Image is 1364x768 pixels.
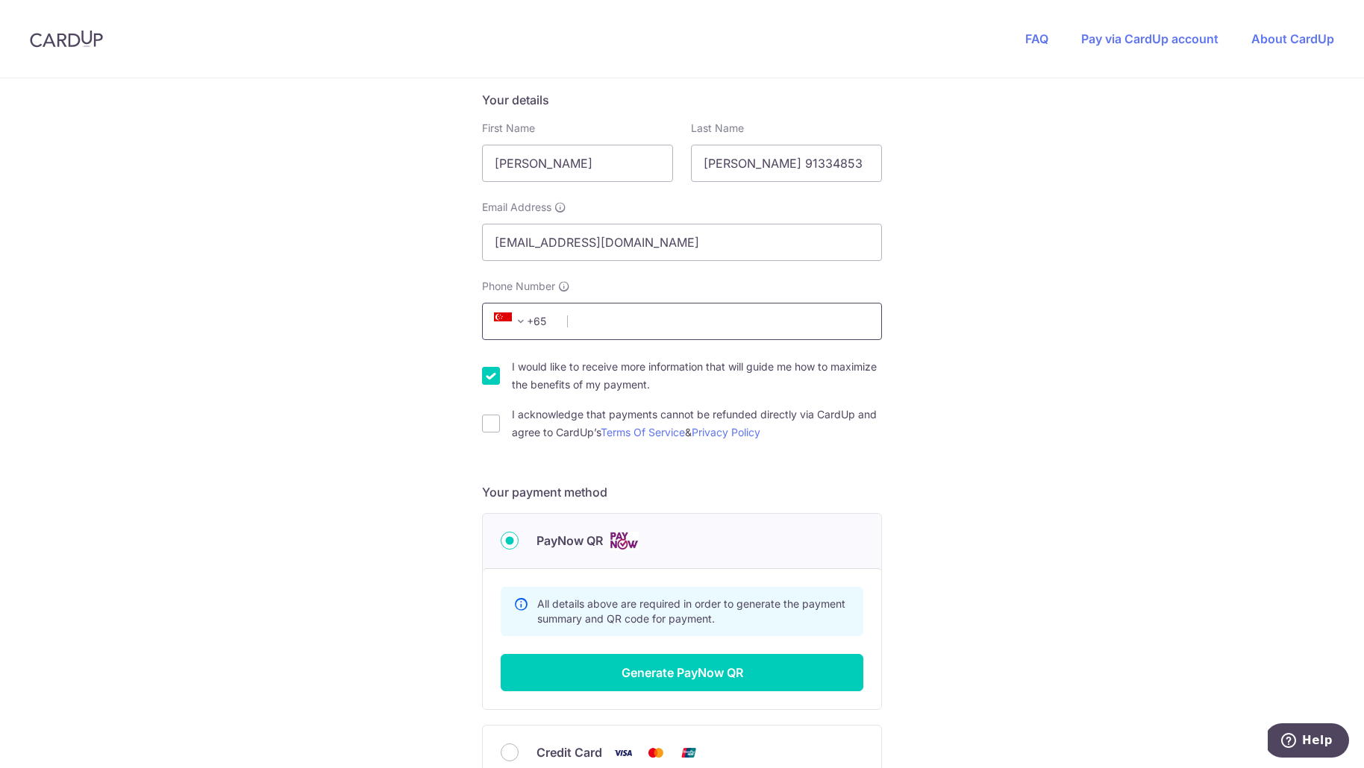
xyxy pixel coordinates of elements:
label: I acknowledge that payments cannot be refunded directly via CardUp and agree to CardUp’s & [512,406,882,441]
span: +65 [494,312,530,330]
label: I would like to receive more information that will guide me how to maximize the benefits of my pa... [512,358,882,394]
input: Email address [482,224,882,261]
button: Generate PayNow QR [501,654,863,691]
h5: Your payment method [482,483,882,501]
h5: Your details [482,91,882,109]
input: First name [482,145,673,182]
img: CardUp [30,30,103,48]
label: First Name [482,121,535,136]
span: All details above are required in order to generate the payment summary and QR code for payment. [537,597,845,625]
img: Union Pay [674,743,704,762]
span: PayNow QR [536,532,603,550]
iframe: Opens a widget where you can find more information [1268,723,1349,761]
a: Pay via CardUp account [1081,31,1218,46]
div: Credit Card Visa Mastercard Union Pay [501,743,863,762]
div: PayNow QR Cards logo [501,532,863,550]
span: Credit Card [536,743,602,761]
input: Last name [691,145,882,182]
a: Privacy Policy [692,426,760,438]
img: Visa [608,743,638,762]
img: Cards logo [609,532,639,550]
span: Phone Number [482,279,555,294]
span: Email Address [482,200,551,215]
a: FAQ [1025,31,1048,46]
label: Last Name [691,121,744,136]
span: +65 [489,312,557,330]
a: Terms Of Service [601,426,685,438]
img: Mastercard [641,743,671,762]
a: About CardUp [1251,31,1334,46]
